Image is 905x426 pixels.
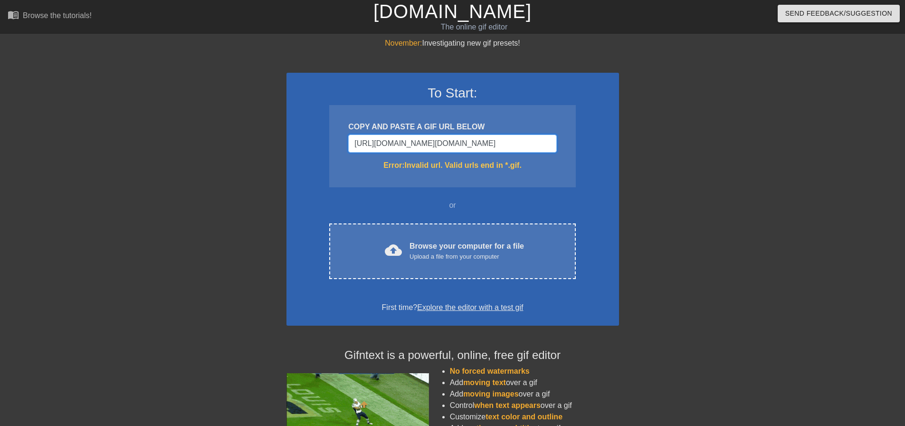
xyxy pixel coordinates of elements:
[450,400,619,411] li: Control over a gif
[463,390,518,398] span: moving images
[410,241,524,261] div: Browse your computer for a file
[450,377,619,388] li: Add over a gif
[450,411,619,423] li: Customize
[348,160,556,171] div: Error: Invalid url. Valid urls end in *.gif.
[348,121,556,133] div: COPY AND PASTE A GIF URL BELOW
[463,378,506,387] span: moving text
[286,38,619,49] div: Investigating new gif presets!
[410,252,524,261] div: Upload a file from your computer
[299,85,607,101] h3: To Start:
[311,200,594,211] div: or
[8,9,92,24] a: Browse the tutorials!
[286,349,619,362] h4: Gifntext is a powerful, online, free gif editor
[385,242,402,259] span: cloud_upload
[385,39,422,47] span: November:
[450,388,619,400] li: Add over a gif
[299,302,607,313] div: First time?
[348,135,556,153] input: Username
[306,21,642,33] div: The online gif editor
[486,413,562,421] span: text color and outline
[8,9,19,20] span: menu_book
[417,303,523,311] a: Explore the editor with a test gif
[474,401,541,409] span: when text appears
[778,5,900,22] button: Send Feedback/Suggestion
[23,11,92,19] div: Browse the tutorials!
[373,1,532,22] a: [DOMAIN_NAME]
[785,8,892,19] span: Send Feedback/Suggestion
[450,367,530,375] span: No forced watermarks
